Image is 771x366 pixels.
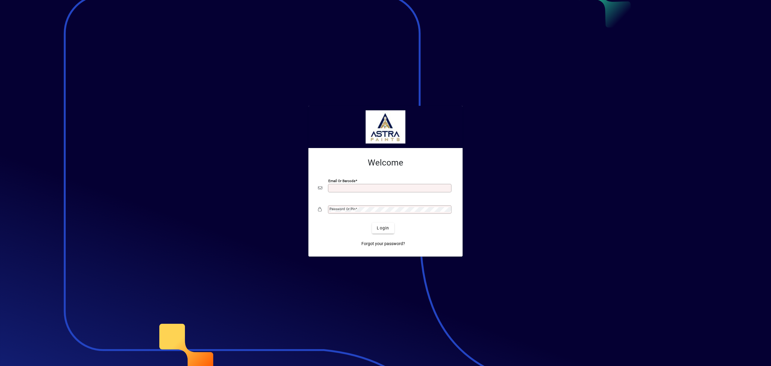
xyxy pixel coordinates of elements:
span: Login [377,225,389,231]
span: Forgot your password? [361,241,405,247]
button: Login [372,223,394,234]
h2: Welcome [318,158,453,168]
mat-label: Password or Pin [329,207,355,211]
a: Forgot your password? [359,238,407,249]
mat-label: Email or Barcode [328,178,355,183]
